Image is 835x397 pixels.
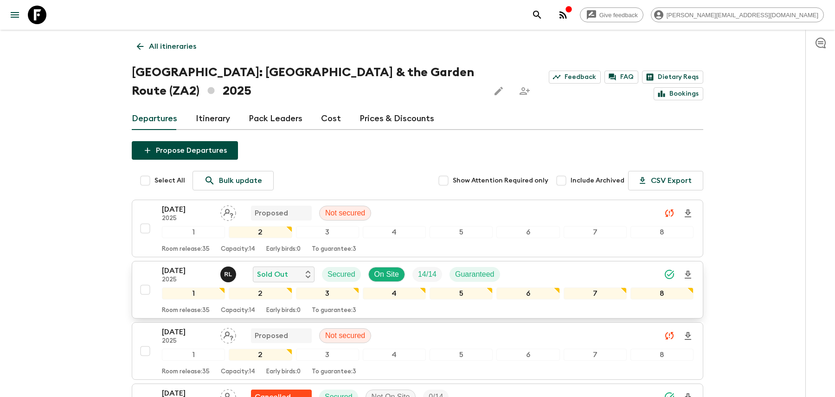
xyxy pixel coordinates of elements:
[528,6,546,24] button: search adventures
[321,108,341,130] a: Cost
[196,108,230,130] a: Itinerary
[455,269,495,280] p: Guaranteed
[154,176,185,185] span: Select All
[682,208,694,219] svg: Download Onboarding
[221,368,255,376] p: Capacity: 14
[220,208,236,215] span: Assign pack leader
[266,246,301,253] p: Early birds: 0
[296,226,359,238] div: 3
[162,246,210,253] p: Room release: 35
[430,287,493,299] div: 5
[630,287,694,299] div: 8
[162,368,210,376] p: Room release: 35
[229,226,292,238] div: 2
[162,204,213,215] p: [DATE]
[662,12,823,19] span: [PERSON_NAME][EMAIL_ADDRESS][DOMAIN_NAME]
[132,200,703,257] button: [DATE]2025Assign pack leaderProposedNot secured12345678Room release:35Capacity:14Early birds:0To ...
[580,7,643,22] a: Give feedback
[496,226,559,238] div: 6
[363,349,426,361] div: 4
[664,330,675,341] svg: Unable to sync - Check prices and secured
[496,349,559,361] div: 6
[255,330,288,341] p: Proposed
[162,338,213,345] p: 2025
[412,267,442,282] div: Trip Fill
[132,108,177,130] a: Departures
[296,349,359,361] div: 3
[220,269,238,277] span: Ryan Lependy
[328,269,355,280] p: Secured
[312,246,356,253] p: To guarantee: 3
[628,171,703,190] button: CSV Export
[322,267,361,282] div: Secured
[149,41,196,52] p: All itineraries
[132,322,703,380] button: [DATE]2025Assign pack leaderProposedNot secured12345678Room release:35Capacity:14Early birds:0To ...
[319,206,371,221] div: Not secured
[162,349,225,361] div: 1
[132,37,201,56] a: All itineraries
[255,208,288,219] p: Proposed
[651,7,824,22] div: [PERSON_NAME][EMAIL_ADDRESS][DOMAIN_NAME]
[564,349,627,361] div: 7
[374,269,399,280] p: On Site
[430,349,493,361] div: 5
[229,287,292,299] div: 2
[418,269,437,280] p: 14 / 14
[594,12,643,19] span: Give feedback
[312,307,356,314] p: To guarantee: 3
[325,330,365,341] p: Not secured
[564,287,627,299] div: 7
[219,175,262,186] p: Bulk update
[325,208,365,219] p: Not secured
[363,287,426,299] div: 4
[664,269,675,280] svg: Synced Successfully
[654,87,703,100] a: Bookings
[162,276,213,284] p: 2025
[224,271,232,278] p: R L
[319,328,371,343] div: Not secured
[162,307,210,314] p: Room release: 35
[162,265,213,276] p: [DATE]
[162,287,225,299] div: 1
[221,246,255,253] p: Capacity: 14
[630,349,694,361] div: 8
[266,368,301,376] p: Early birds: 0
[630,226,694,238] div: 8
[571,176,624,185] span: Include Archived
[6,6,24,24] button: menu
[220,331,236,338] span: Assign pack leader
[642,71,703,84] a: Dietary Reqs
[132,261,703,319] button: [DATE]2025Ryan LependySold OutSecuredOn SiteTrip FillGuaranteed12345678Room release:35Capacity:14...
[296,287,359,299] div: 3
[221,307,255,314] p: Capacity: 14
[489,82,508,100] button: Edit this itinerary
[229,349,292,361] div: 2
[549,71,601,84] a: Feedback
[682,331,694,342] svg: Download Onboarding
[368,267,405,282] div: On Site
[220,267,238,282] button: RL
[312,368,356,376] p: To guarantee: 3
[564,226,627,238] div: 7
[132,141,238,160] button: Propose Departures
[162,326,213,338] p: [DATE]
[162,226,225,238] div: 1
[249,108,302,130] a: Pack Leaders
[363,226,426,238] div: 4
[664,208,675,219] svg: Unable to sync - Check prices and secured
[132,63,482,100] h1: [GEOGRAPHIC_DATA]: [GEOGRAPHIC_DATA] & the Garden Route (ZA2) 2025
[604,71,638,84] a: FAQ
[266,307,301,314] p: Early birds: 0
[515,82,534,100] span: Share this itinerary
[682,269,694,280] svg: Download Onboarding
[360,108,434,130] a: Prices & Discounts
[162,215,213,222] p: 2025
[257,269,288,280] p: Sold Out
[496,287,559,299] div: 6
[430,226,493,238] div: 5
[453,176,548,185] span: Show Attention Required only
[193,171,274,190] a: Bulk update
